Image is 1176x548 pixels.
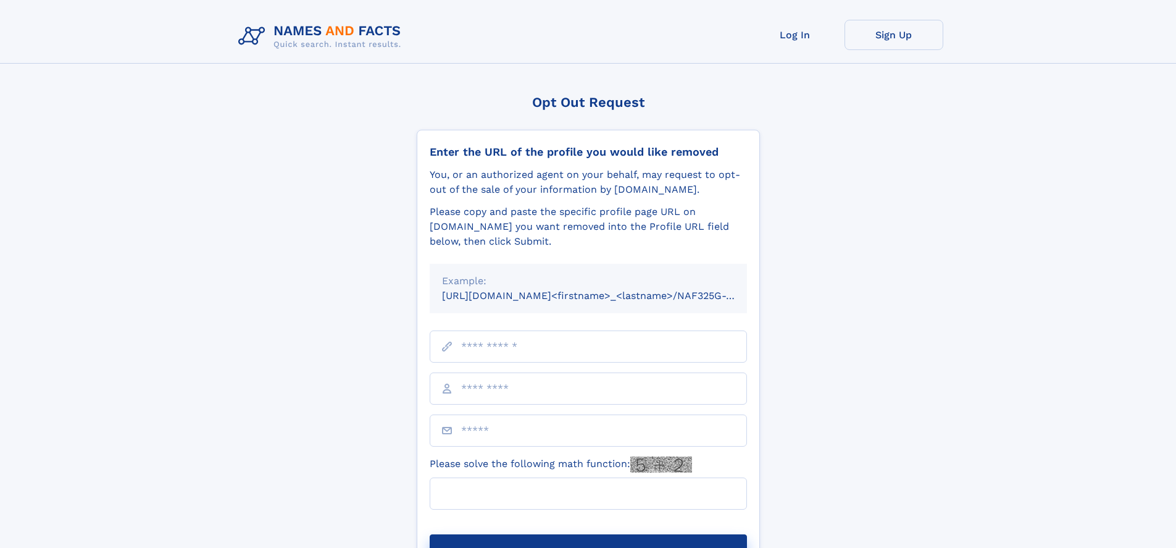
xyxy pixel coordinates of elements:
[746,20,844,50] a: Log In
[430,457,692,473] label: Please solve the following math function:
[233,20,411,53] img: Logo Names and Facts
[442,290,770,301] small: [URL][DOMAIN_NAME]<firstname>_<lastname>/NAF325G-xxxxxxxx
[430,167,747,197] div: You, or an authorized agent on your behalf, may request to opt-out of the sale of your informatio...
[430,204,747,249] div: Please copy and paste the specific profile page URL on [DOMAIN_NAME] you want removed into the Pr...
[430,145,747,159] div: Enter the URL of the profile you would like removed
[417,95,760,110] div: Opt Out Request
[844,20,943,50] a: Sign Up
[442,274,735,289] div: Example:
